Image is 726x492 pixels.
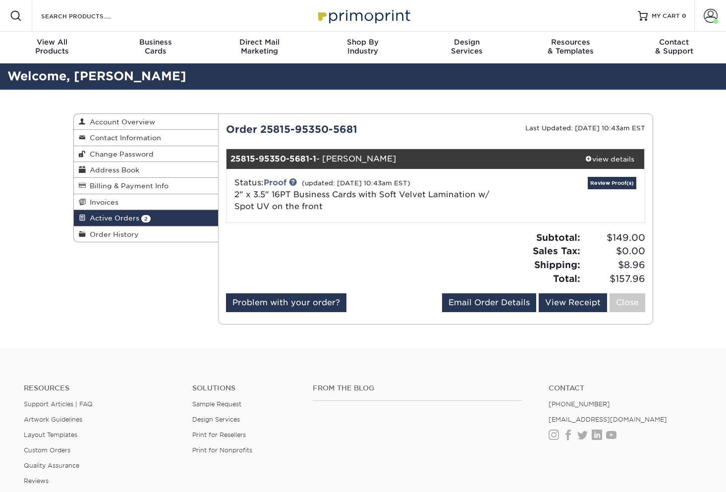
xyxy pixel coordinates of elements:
a: Layout Templates [24,431,77,438]
div: Services [415,38,518,55]
span: 0 [682,12,686,19]
a: Support Articles | FAQ [24,400,93,408]
a: Proof [264,178,286,187]
a: Resources& Templates [518,32,622,63]
span: $0.00 [583,244,645,258]
span: Direct Mail [208,38,311,47]
div: Status: [227,177,505,213]
span: Business [104,38,207,47]
div: view details [575,154,645,164]
span: Invoices [86,198,118,206]
span: MY CART [652,12,680,20]
span: Address Book [86,166,139,174]
strong: Total: [553,273,580,284]
a: 2" x 3.5" 16PT Business Cards with Soft Velvet Lamination w/ Spot UV on the front [234,190,490,211]
a: Invoices [74,194,219,210]
a: Print for Nonprofits [192,446,252,454]
a: [PHONE_NUMBER] [549,400,610,408]
div: Industry [311,38,415,55]
a: Contact [549,384,702,392]
h4: From the Blog [313,384,522,392]
div: & Templates [518,38,622,55]
h4: Resources [24,384,177,392]
a: Contact& Support [622,32,726,63]
span: Resources [518,38,622,47]
a: view details [575,149,645,169]
a: Billing & Payment Info [74,178,219,194]
span: $8.96 [583,258,645,272]
a: Artwork Guidelines [24,416,82,423]
span: 2 [141,215,151,222]
span: Contact [622,38,726,47]
input: SEARCH PRODUCTS..... [40,10,137,22]
a: [EMAIL_ADDRESS][DOMAIN_NAME] [549,416,667,423]
a: Sample Request [192,400,241,408]
a: Reviews [24,477,49,485]
span: Account Overview [86,118,155,126]
strong: 25815-95350-5681-1 [230,154,316,164]
a: Design Services [192,416,240,423]
a: View Receipt [539,293,607,312]
small: Last Updated: [DATE] 10:43am EST [525,124,645,132]
span: Active Orders [86,214,139,222]
div: & Support [622,38,726,55]
a: Review Proof(s) [588,177,636,189]
span: Contact Information [86,134,161,142]
a: Problem with your order? [226,293,346,312]
a: Active Orders 2 [74,210,219,226]
a: Order History [74,226,219,242]
span: Design [415,38,518,47]
a: Direct MailMarketing [208,32,311,63]
span: $157.96 [583,272,645,286]
div: Cards [104,38,207,55]
small: (updated: [DATE] 10:43am EST) [302,179,410,187]
a: Address Book [74,162,219,178]
span: $149.00 [583,231,645,245]
div: - [PERSON_NAME] [226,149,575,169]
a: BusinessCards [104,32,207,63]
a: Close [610,293,645,312]
a: Shop ByIndustry [311,32,415,63]
span: Change Password [86,150,154,158]
a: Quality Assurance [24,462,79,469]
span: Order History [86,230,139,238]
a: Email Order Details [442,293,536,312]
img: Primoprint [314,5,413,26]
a: Contact Information [74,130,219,146]
span: Shop By [311,38,415,47]
a: Change Password [74,146,219,162]
span: Billing & Payment Info [86,182,168,190]
div: Order 25815-95350-5681 [219,122,436,137]
a: Account Overview [74,114,219,130]
h4: Solutions [192,384,298,392]
a: Custom Orders [24,446,70,454]
strong: Sales Tax: [533,245,580,256]
strong: Shipping: [534,259,580,270]
div: Marketing [208,38,311,55]
a: Print for Resellers [192,431,246,438]
strong: Subtotal: [536,232,580,243]
a: DesignServices [415,32,518,63]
